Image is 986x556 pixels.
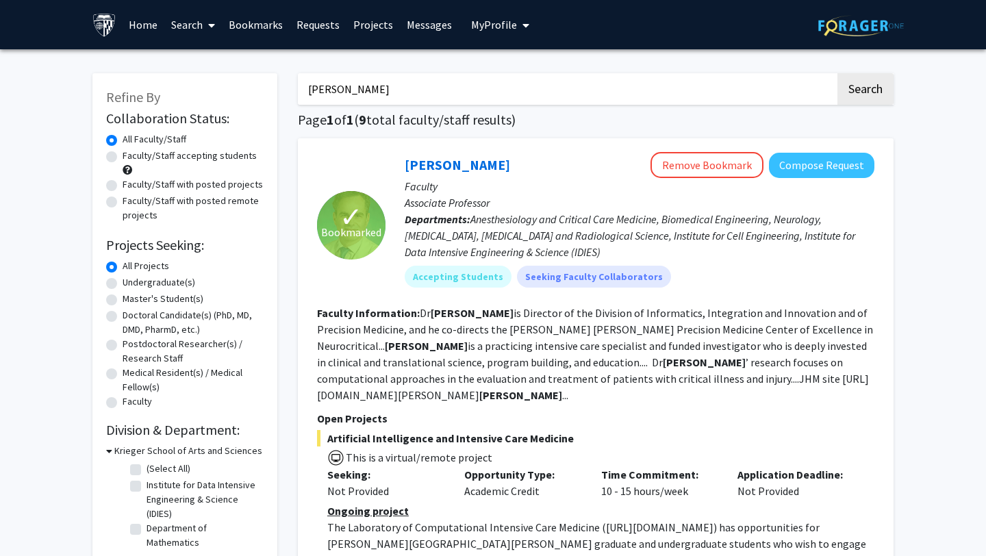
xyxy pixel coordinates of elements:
p: Associate Professor [405,194,874,211]
span: Artificial Intelligence and Intensive Care Medicine [317,430,874,446]
mat-chip: Seeking Faculty Collaborators [517,266,671,288]
b: [PERSON_NAME] [663,355,746,369]
span: 1 [327,111,334,128]
span: This is a virtual/remote project [344,451,492,464]
label: All Projects [123,259,169,273]
a: [PERSON_NAME] [405,156,510,173]
b: Faculty Information: [317,306,420,320]
a: Home [122,1,164,49]
span: Refine By [106,88,160,105]
label: Faculty/Staff accepting students [123,149,257,163]
label: Postdoctoral Researcher(s) / Research Staff [123,337,264,366]
label: Undergraduate(s) [123,275,195,290]
a: Bookmarks [222,1,290,49]
p: Time Commitment: [601,466,718,483]
a: Requests [290,1,346,49]
h2: Collaboration Status: [106,110,264,127]
label: Doctoral Candidate(s) (PhD, MD, DMD, PharmD, etc.) [123,308,264,337]
a: Search [164,1,222,49]
p: Opportunity Type: [464,466,581,483]
div: 10 - 15 hours/week [591,466,728,499]
p: Application Deadline: [737,466,854,483]
a: Projects [346,1,400,49]
span: Bookmarked [321,224,381,240]
fg-read-more: Dr is Director of the Division of Informatics, Integration and Innovation and of Precision Medici... [317,306,873,402]
img: ForagerOne Logo [818,15,904,36]
b: [PERSON_NAME] [385,339,468,353]
b: Departments: [405,212,470,226]
span: 1 [346,111,354,128]
p: Seeking: [327,466,444,483]
h2: Division & Department: [106,422,264,438]
span: Anesthesiology and Critical Care Medicine, Biomedical Engineering, Neurology, [MEDICAL_DATA], [ME... [405,212,855,259]
label: Medical Resident(s) / Medical Fellow(s) [123,366,264,394]
label: Institute for Data Intensive Engineering & Science (IDIES) [147,478,260,521]
img: Johns Hopkins University Logo [92,13,116,37]
label: Master's Student(s) [123,292,203,306]
div: Not Provided [727,466,864,499]
p: Faculty [405,178,874,194]
label: Faculty/Staff with posted remote projects [123,194,264,223]
span: My Profile [471,18,517,31]
u: Ongoing project [327,504,409,518]
h1: Page of ( total faculty/staff results) [298,112,894,128]
mat-chip: Accepting Students [405,266,511,288]
label: Faculty/Staff with posted projects [123,177,263,192]
iframe: Chat [10,494,58,546]
span: ✓ [340,210,363,224]
h2: Projects Seeking: [106,237,264,253]
label: (Select All) [147,462,190,476]
label: Department of Mathematics [147,521,260,550]
button: Remove Bookmark [650,152,763,178]
div: Academic Credit [454,466,591,499]
div: Not Provided [327,483,444,499]
b: [PERSON_NAME] [431,306,514,320]
span: The Laboratory of Computational Intensive Care Medicine ( [327,520,606,534]
span: 9 [359,111,366,128]
input: Search Keywords [298,73,835,105]
p: Open Projects [317,410,874,427]
button: Search [837,73,894,105]
label: Faculty [123,394,152,409]
b: [PERSON_NAME] [479,388,562,402]
label: All Faculty/Staff [123,132,186,147]
h3: Krieger School of Arts and Sciences [114,444,262,458]
button: Compose Request to Robert Stevens [769,153,874,178]
a: Messages [400,1,459,49]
